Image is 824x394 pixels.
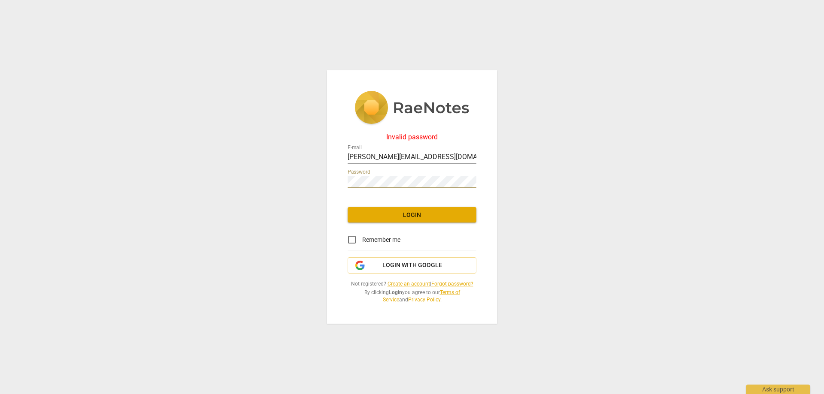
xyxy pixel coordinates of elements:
[348,145,362,150] label: E-mail
[431,281,473,287] a: Forgot password?
[348,207,476,223] button: Login
[348,257,476,274] button: Login with Google
[382,261,442,270] span: Login with Google
[348,280,476,288] span: Not registered? |
[388,281,430,287] a: Create an account
[348,289,476,303] span: By clicking you agree to our and .
[354,211,470,220] span: Login
[362,235,400,244] span: Remember me
[348,170,370,175] label: Password
[348,133,476,141] div: Invalid password
[389,289,402,295] b: Login
[383,289,460,303] a: Terms of Service
[354,91,470,126] img: 5ac2273c67554f335776073100b6d88f.svg
[746,385,810,394] div: Ask support
[408,297,440,303] a: Privacy Policy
